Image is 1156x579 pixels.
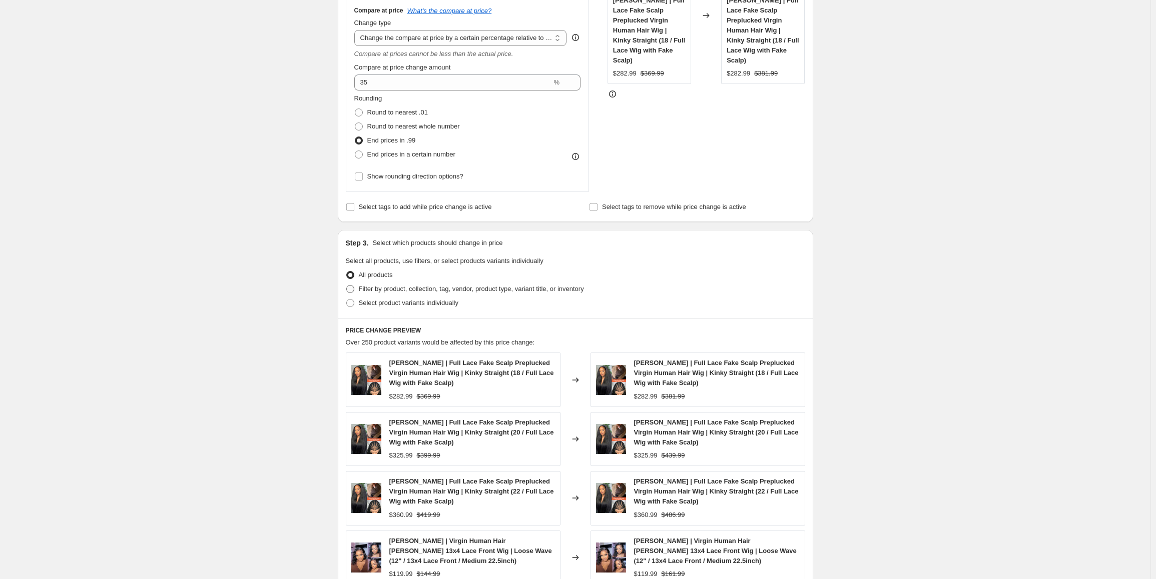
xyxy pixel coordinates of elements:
img: KS-1_baf4a9ea-cb53-4ca3-8aa7-eec5d38e3c88_80x.jpg [596,424,626,454]
button: What's the compare at price? [407,7,492,14]
span: $399.99 [417,451,440,459]
span: [PERSON_NAME] | Full Lace Fake Scalp Preplucked Virgin Human Hair Wig | Kinky Straight (18 / Full... [389,359,554,386]
span: Round to nearest .01 [367,108,428,116]
input: 20 [354,74,552,90]
span: Compare at price change amount [354,63,451,71]
span: [PERSON_NAME] | Full Lace Fake Scalp Preplucked Virgin Human Hair Wig | Kinky Straight (20 / Full... [634,418,799,446]
span: [PERSON_NAME] | Virgin Human Hair [PERSON_NAME] 13x4 Lace Front Wig | Loose Wave (12" / 13x4 Lace... [634,537,797,564]
div: help [570,32,581,42]
span: $282.99 [389,392,413,400]
span: $439.99 [662,451,685,459]
span: $282.99 [727,69,750,77]
span: Change type [354,19,391,26]
span: Select product variants individually [359,299,458,306]
span: [PERSON_NAME] | Virgin Human Hair [PERSON_NAME] 13x4 Lace Front Wig | Loose Wave (12" / 13x4 Lace... [389,537,552,564]
span: Select tags to remove while price change is active [602,203,746,210]
h3: Compare at price [354,6,403,14]
img: 9_80x.jpg [351,542,381,572]
span: $360.99 [634,511,658,518]
span: Over 250 product variants would be affected by this price change: [346,338,535,346]
h2: Step 3. [346,238,369,248]
span: Rounding [354,94,382,102]
span: $119.99 [389,570,413,577]
span: % [553,78,559,86]
span: $144.99 [417,570,440,577]
span: [PERSON_NAME] | Full Lace Fake Scalp Preplucked Virgin Human Hair Wig | Kinky Straight (22 / Full... [389,477,554,505]
span: Round to nearest whole number [367,122,460,130]
span: [PERSON_NAME] | Full Lace Fake Scalp Preplucked Virgin Human Hair Wig | Kinky Straight (20 / Full... [389,418,554,446]
span: All products [359,271,393,278]
span: $369.99 [641,69,664,77]
img: KS-1_baf4a9ea-cb53-4ca3-8aa7-eec5d38e3c88_80x.jpg [596,483,626,513]
span: $282.99 [613,69,637,77]
span: Select tags to add while price change is active [359,203,492,210]
span: [PERSON_NAME] | Full Lace Fake Scalp Preplucked Virgin Human Hair Wig | Kinky Straight (22 / Full... [634,477,799,505]
span: $419.99 [417,511,440,518]
span: $325.99 [389,451,413,459]
span: $325.99 [634,451,658,459]
i: Compare at prices cannot be less than the actual price. [354,50,513,57]
span: Show rounding direction options? [367,172,463,180]
span: End prices in a certain number [367,150,455,158]
img: KS-1_baf4a9ea-cb53-4ca3-8aa7-eec5d38e3c88_80x.jpg [596,365,626,395]
h6: PRICE CHANGE PREVIEW [346,326,805,334]
img: KS-1_baf4a9ea-cb53-4ca3-8aa7-eec5d38e3c88_80x.jpg [351,483,381,513]
span: End prices in .99 [367,136,416,144]
span: Select all products, use filters, or select products variants individually [346,257,543,264]
span: $381.99 [754,69,778,77]
span: $381.99 [662,392,685,400]
img: 9_80x.jpg [596,542,626,572]
p: Select which products should change in price [372,238,502,248]
span: $486.99 [662,511,685,518]
span: $360.99 [389,511,413,518]
span: $119.99 [634,570,658,577]
span: $369.99 [417,392,440,400]
img: KS-1_baf4a9ea-cb53-4ca3-8aa7-eec5d38e3c88_80x.jpg [351,424,381,454]
span: [PERSON_NAME] | Full Lace Fake Scalp Preplucked Virgin Human Hair Wig | Kinky Straight (18 / Full... [634,359,799,386]
span: Filter by product, collection, tag, vendor, product type, variant title, or inventory [359,285,584,292]
img: KS-1_baf4a9ea-cb53-4ca3-8aa7-eec5d38e3c88_80x.jpg [351,365,381,395]
span: $282.99 [634,392,658,400]
span: $161.99 [662,570,685,577]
